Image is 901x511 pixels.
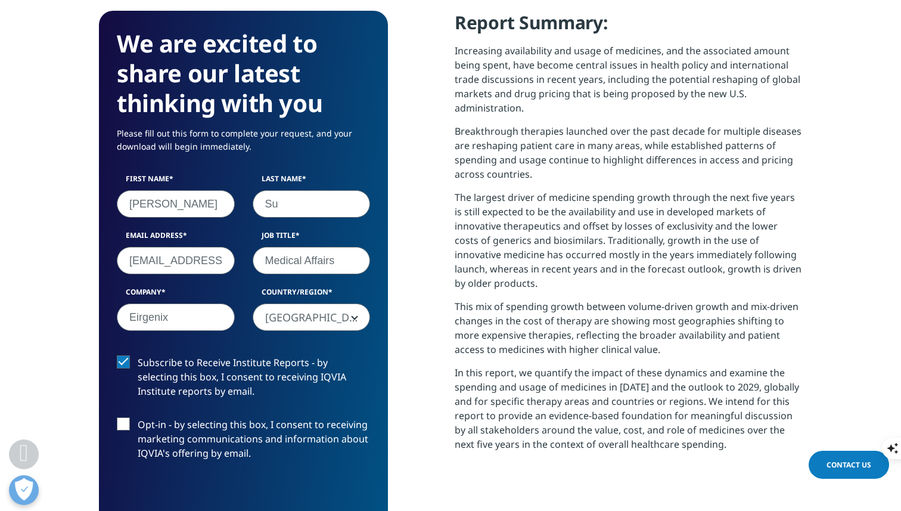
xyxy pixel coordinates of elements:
[117,230,235,247] label: Email Address
[117,355,370,405] label: Subscribe to Receive Institute Reports - by selecting this box, I consent to receiving IQVIA Inst...
[117,417,370,467] label: Opt-in - by selecting this box, I consent to receiving marketing communications and information a...
[455,366,802,460] p: In this report, we quantify the impact of these dynamics and examine the spending and usage of me...
[253,303,371,331] span: Taiwan
[253,304,370,332] span: Taiwan
[455,44,802,124] p: Increasing availability and usage of medicines, and the associated amount being spent, have becom...
[455,124,802,190] p: Breakthrough therapies launched over the past decade for multiple diseases are reshaping patient ...
[455,190,802,299] p: The largest driver of medicine spending growth through the next five years is still expected to b...
[827,460,871,470] span: Contact Us
[117,287,235,303] label: Company
[253,174,371,190] label: Last Name
[9,475,39,505] button: Open Preferences
[253,230,371,247] label: Job Title
[117,29,370,118] h3: We are excited to share our latest thinking with you
[253,287,371,303] label: Country/Region
[455,299,802,366] p: This mix of spending growth between volume-driven growth and mix-driven changes in the cost of th...
[117,127,370,162] p: Please fill out this form to complete your request, and your download will begin immediately.
[117,174,235,190] label: First Name
[455,11,802,44] h4: Report Summary:
[809,451,889,479] a: Contact Us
